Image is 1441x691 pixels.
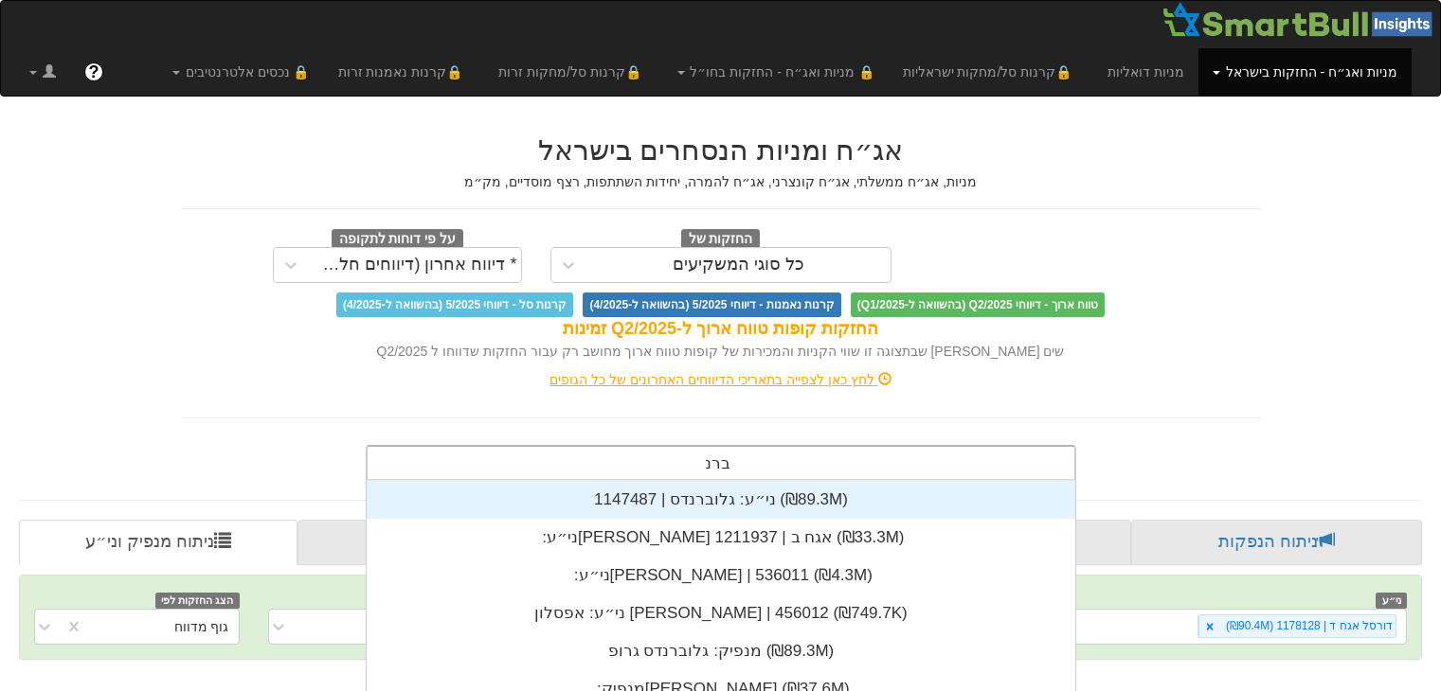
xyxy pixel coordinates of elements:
[70,48,117,96] a: ?
[367,594,1075,632] div: ני״ע: ‏אפסלון [PERSON_NAME] | 456012 ‎(₪749.7K)‎
[181,342,1261,361] div: שים [PERSON_NAME] שבתצוגה זו שווי הקניות והמכירות של קופות טווח ארוך מחושב רק עבור החזקות שדווחו ...
[324,48,485,96] a: 🔒קרנות נאמנות זרות
[167,370,1275,389] div: לחץ כאן לצפייה בתאריכי הדיווחים האחרונים של כל הגופים
[19,520,297,565] a: ניתוח מנפיק וני״ע
[1131,520,1422,565] a: ניתוח הנפקות
[181,134,1261,166] h2: אג״ח ומניות הנסחרים בישראל
[155,593,239,609] span: הצג החזקות לפי
[889,48,1093,96] a: 🔒קרנות סל/מחקות ישראליות
[332,229,463,250] span: על פי דוחות לתקופה
[1162,1,1440,39] img: Smartbull
[174,617,229,636] div: גוף מדווח
[681,229,761,250] span: החזקות של
[851,292,1105,317] span: טווח ארוך - דיווחי Q2/2025 (בהשוואה ל-Q1/2025)
[367,519,1075,557] div: ני״ע: ‏[PERSON_NAME] אגח ב | 1211937 ‎(₪33.3M)‎
[158,48,324,96] a: 🔒 נכסים אלטרנטיבים
[583,292,840,317] span: קרנות נאמנות - דיווחי 5/2025 (בהשוואה ל-4/2025)
[367,481,1075,519] div: ני״ע: ‏גלוברנדס | 1147487 ‎(₪89.3M)‎
[1198,48,1412,96] a: מניות ואג״ח - החזקות בישראל
[663,48,889,96] a: 🔒 מניות ואג״ח - החזקות בחו״ל
[297,520,582,565] a: פרופיל משקיע
[367,557,1075,594] div: ני״ע: ‏[PERSON_NAME] | 536011 ‎(₪4.3M)‎
[1220,615,1396,637] div: דורסל אגח ד | 1178128 (₪90.4M)
[336,292,573,317] span: קרנות סל - דיווחי 5/2025 (בהשוואה ל-4/2025)
[367,632,1075,670] div: מנפיק: ‏גלוברנדס גרופ ‎(₪89.3M)‎
[313,256,517,275] div: * דיווח אחרון (דיווחים חלקיים)
[181,175,1261,189] h5: מניות, אג״ח ממשלתי, אג״ח קונצרני, אג״ח להמרה, יחידות השתתפות, רצף מוסדיים, מק״מ
[181,317,1261,342] div: החזקות קופות טווח ארוך ל-Q2/2025 זמינות
[673,256,804,275] div: כל סוגי המשקיעים
[484,48,662,96] a: 🔒קרנות סל/מחקות זרות
[1093,48,1198,96] a: מניות דואליות
[1376,593,1407,609] span: ני״ע
[88,62,99,81] span: ?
